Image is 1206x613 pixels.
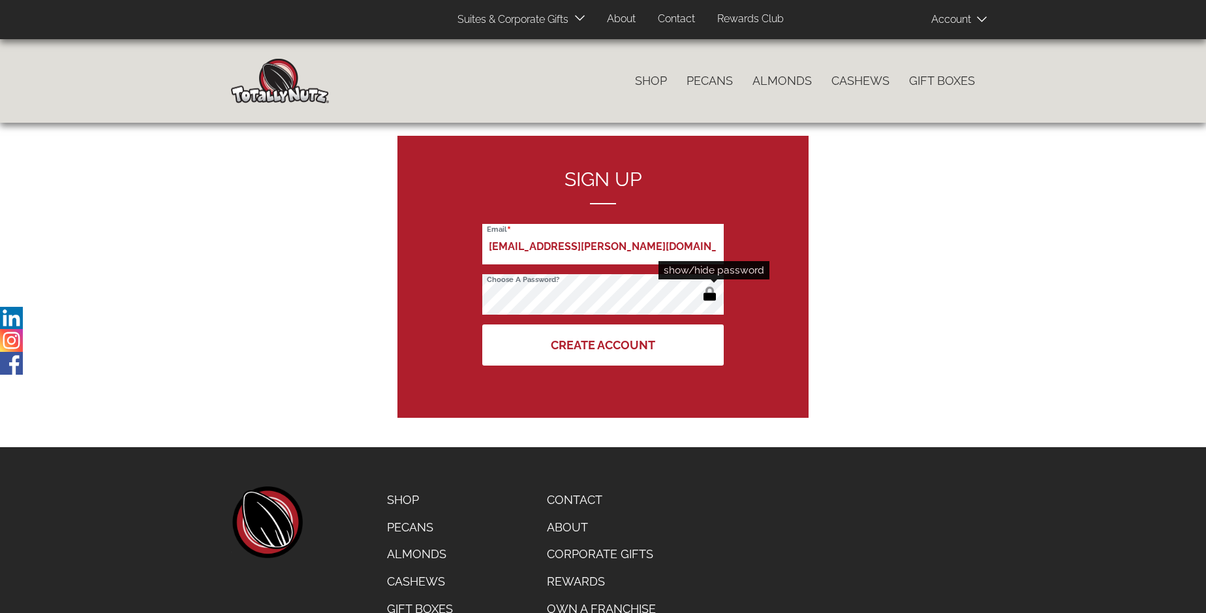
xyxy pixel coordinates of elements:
div: show/hide password [658,261,769,279]
a: Shop [625,67,677,95]
a: Rewards [537,568,666,595]
a: Almonds [743,67,822,95]
a: About [537,514,666,541]
a: Corporate Gifts [537,541,666,568]
a: Pecans [377,514,463,541]
a: Contact [648,7,705,32]
a: About [597,7,645,32]
a: Suites & Corporate Gifts [448,7,572,33]
a: Pecans [677,67,743,95]
a: Rewards Club [707,7,794,32]
input: Email [482,224,724,264]
a: Cashews [822,67,899,95]
a: Contact [537,486,666,514]
img: Home [231,59,329,103]
a: Gift Boxes [899,67,985,95]
a: Cashews [377,568,463,595]
a: home [231,486,303,558]
button: Create Account [482,324,724,366]
a: Shop [377,486,463,514]
a: Almonds [377,541,463,568]
h2: Sign up [482,168,724,204]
